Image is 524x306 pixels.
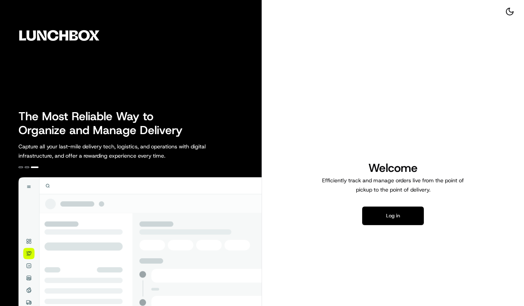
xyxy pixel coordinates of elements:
p: Efficiently track and manage orders live from the point of pickup to the point of delivery. [319,176,467,194]
h2: The Most Reliable Way to Organize and Manage Delivery [18,109,191,137]
p: Capture all your last-mile delivery tech, logistics, and operations with digital infrastructure, ... [18,142,240,160]
button: Log in [362,207,424,225]
h1: Welcome [319,160,467,176]
img: Company Logo [5,5,114,66]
